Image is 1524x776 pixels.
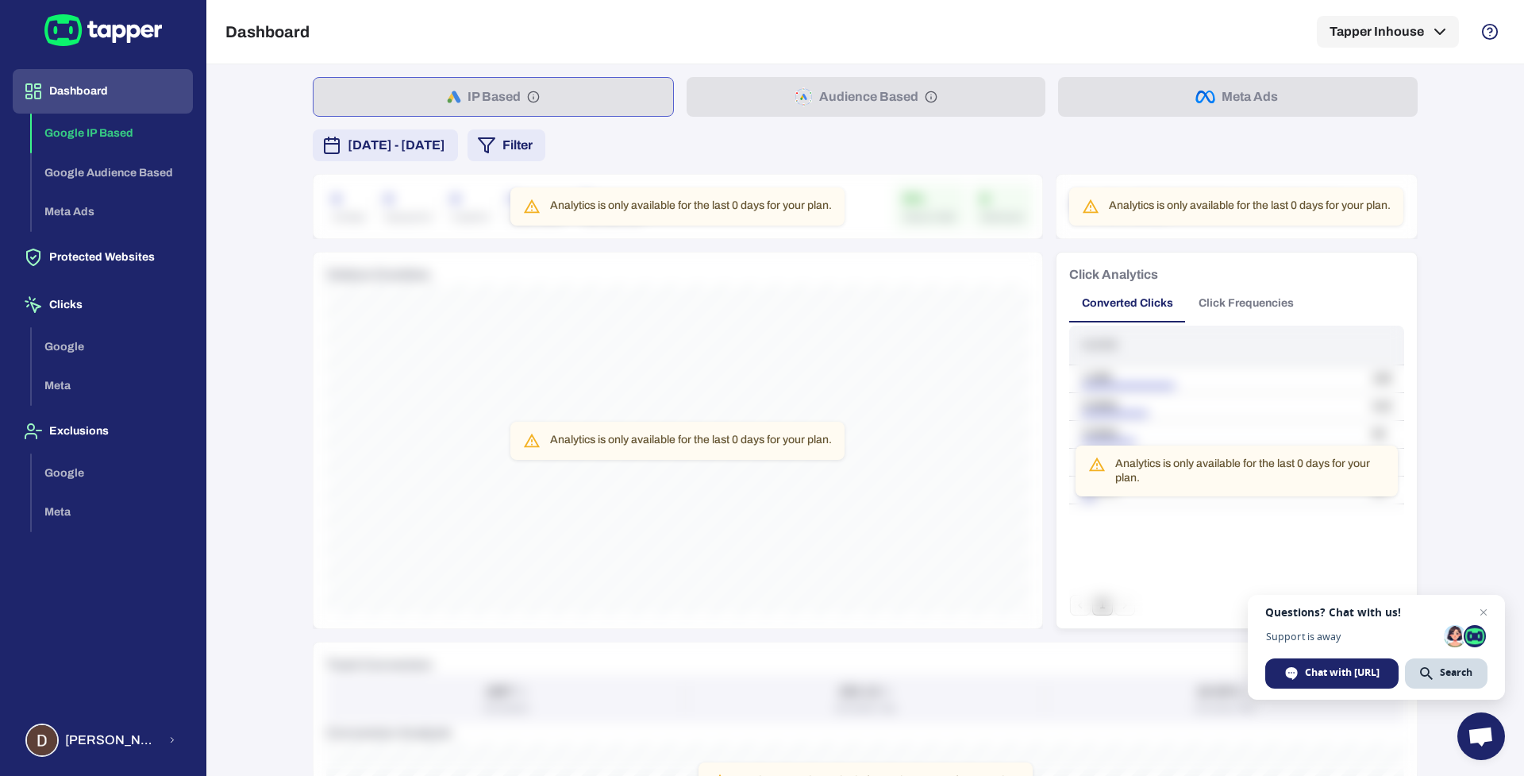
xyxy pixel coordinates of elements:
[1305,666,1380,680] span: Chat with [URL]
[550,192,832,221] div: Analytics is only available for the last 0 days for your plan.
[313,129,458,161] button: [DATE] - [DATE]
[13,423,193,437] a: Exclusions
[13,297,193,311] a: Clicks
[1186,284,1307,322] button: Click Frequencies
[1405,658,1487,689] span: Search
[1265,606,1487,619] span: Questions? Chat with us!
[1069,265,1158,284] h6: Click Analytics
[13,717,193,763] button: Dimitris Tsoukalas[PERSON_NAME] [PERSON_NAME]
[1115,450,1385,492] div: Analytics is only available for the last 0 days for your plan.
[13,235,193,280] button: Protected Websites
[1069,284,1186,322] button: Converted Clicks
[13,249,193,263] a: Protected Websites
[13,69,193,114] button: Dashboard
[1265,631,1438,643] span: Support is away
[27,725,57,755] img: Dimitris Tsoukalas
[1265,658,1399,689] span: Chat with [URL]
[1457,712,1505,760] a: Open chat
[1440,666,1472,680] span: Search
[468,129,545,161] button: Filter
[1317,16,1459,48] button: Tapper Inhouse
[65,732,158,748] span: [PERSON_NAME] [PERSON_NAME]
[13,83,193,97] a: Dashboard
[13,283,193,327] button: Clicks
[1109,192,1391,221] div: Analytics is only available for the last 0 days for your plan.
[13,409,193,454] button: Exclusions
[550,427,832,455] div: Analytics is only available for the last 0 days for your plan.
[225,22,310,41] h5: Dashboard
[348,136,445,155] span: [DATE] - [DATE]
